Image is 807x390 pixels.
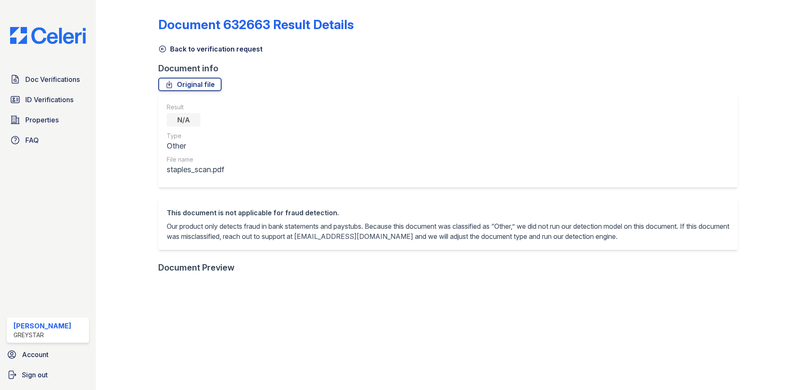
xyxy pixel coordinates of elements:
div: Document info [158,62,745,74]
a: FAQ [7,132,89,149]
a: ID Verifications [7,91,89,108]
a: Properties [7,111,89,128]
div: Greystar [14,331,71,339]
a: Document 632663 Result Details [158,17,354,32]
span: Doc Verifications [25,74,80,84]
span: FAQ [25,135,39,145]
p: Our product only detects fraud in bank statements and paystubs. Because this document was classif... [167,221,729,241]
a: Account [3,346,92,363]
a: Original file [158,78,222,91]
span: Sign out [22,370,48,380]
span: ID Verifications [25,95,73,105]
span: Account [22,349,49,360]
div: This document is not applicable for fraud detection. [167,208,729,218]
div: N/A [167,113,200,127]
div: Document Preview [158,262,235,274]
div: Other [167,140,224,152]
a: Back to verification request [158,44,263,54]
span: Properties [25,115,59,125]
div: File name [167,155,224,164]
div: Result [167,103,224,111]
a: Doc Verifications [7,71,89,88]
a: Sign out [3,366,92,383]
div: Type [167,132,224,140]
div: staples_scan.pdf [167,164,224,176]
img: CE_Logo_Blue-a8612792a0a2168367f1c8372b55b34899dd931a85d93a1a3d3e32e68fde9ad4.png [3,27,92,44]
div: [PERSON_NAME] [14,321,71,331]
